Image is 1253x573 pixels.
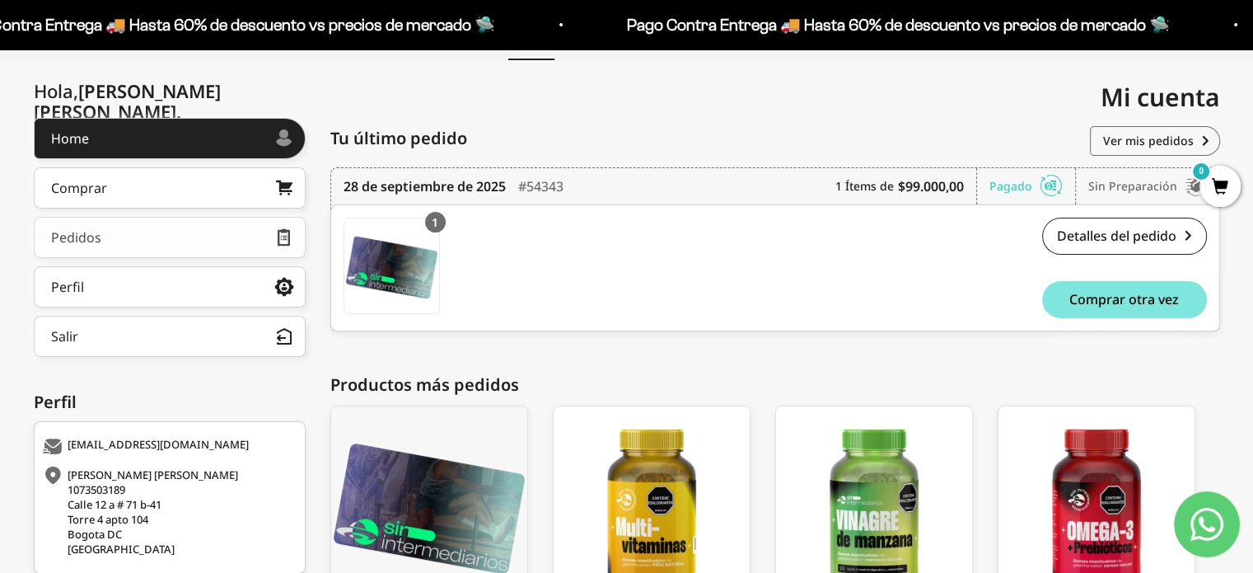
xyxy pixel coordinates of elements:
[898,176,964,196] b: $99.000,00
[34,316,306,357] button: Salir
[330,373,1220,397] div: Productos más pedidos
[43,467,292,557] div: [PERSON_NAME] [PERSON_NAME] 1073503189 Calle 12 a # 71 b-41 Torre 4 apto 104 Bogota DC [GEOGRAPHI...
[835,168,977,204] div: 1 Ítems de
[1069,293,1179,306] span: Comprar otra vez
[1090,126,1220,156] a: Ver mis pedidos
[1199,179,1241,197] a: 0
[627,12,1170,38] p: Pago Contra Entrega 🚚 Hasta 60% de descuento vs precios de mercado 🛸
[1101,80,1220,114] span: Mi cuenta
[34,78,221,124] span: [PERSON_NAME] [PERSON_NAME]
[330,126,467,151] span: Tu último pedido
[344,176,506,196] time: 28 de septiembre de 2025
[989,168,1076,204] div: Pagado
[34,167,306,209] a: Comprar
[51,181,107,195] div: Comprar
[1088,168,1207,204] div: Sin preparación
[43,439,292,455] div: [EMAIL_ADDRESS][DOMAIN_NAME]
[51,231,101,244] div: Pedidos
[51,132,89,145] div: Home
[51,280,84,294] div: Perfil
[344,218,439,313] img: Translation missing: es.Membresía Anual
[34,81,306,122] div: Hola,
[1191,162,1211,181] mark: 0
[176,99,181,124] span: .
[34,266,306,308] a: Perfil
[51,330,78,343] div: Salir
[34,217,306,258] a: Pedidos
[344,218,440,314] a: Membresía Anual
[1042,281,1207,318] button: Comprar otra vez
[518,168,563,204] div: #54343
[425,212,446,232] div: 1
[1042,218,1207,255] a: Detalles del pedido
[34,390,306,415] div: Perfil
[34,118,306,159] a: Home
